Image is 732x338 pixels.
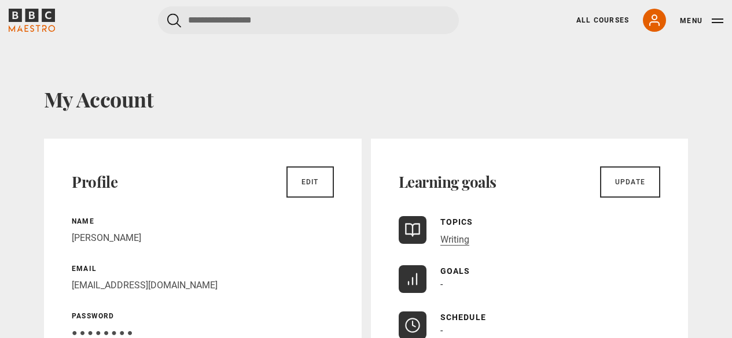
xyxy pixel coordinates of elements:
h2: Profile [72,173,117,191]
span: - [440,325,443,336]
button: Submit the search query [167,13,181,28]
svg: BBC Maestro [9,9,55,32]
h1: My Account [44,87,688,111]
a: Edit [286,166,334,198]
p: Name [72,216,334,226]
p: Goals [440,265,470,277]
span: ● ● ● ● ● ● ● ● [72,327,133,338]
p: Topics [440,216,473,228]
h2: Learning goals [399,173,496,191]
p: Password [72,311,334,321]
a: All Courses [576,15,629,25]
p: [PERSON_NAME] [72,231,334,245]
p: Email [72,263,334,274]
p: [EMAIL_ADDRESS][DOMAIN_NAME] [72,278,334,292]
button: Toggle navigation [680,15,723,27]
input: Search [158,6,459,34]
a: Writing [440,234,469,246]
span: - [440,278,443,289]
a: Update [600,166,660,198]
p: Schedule [440,311,487,324]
